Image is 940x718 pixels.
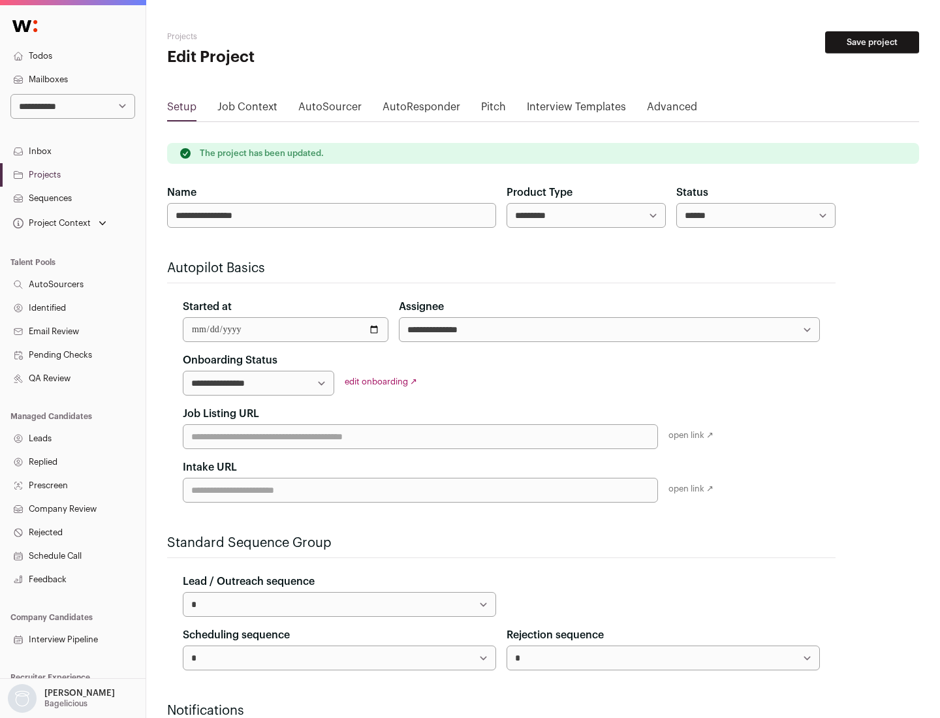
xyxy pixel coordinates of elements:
a: Advanced [647,99,697,120]
label: Scheduling sequence [183,627,290,643]
a: AutoSourcer [298,99,362,120]
p: The project has been updated. [200,148,324,159]
label: Started at [183,299,232,315]
a: Setup [167,99,196,120]
label: Product Type [507,185,572,200]
label: Intake URL [183,460,237,475]
h1: Edit Project [167,47,418,68]
label: Assignee [399,299,444,315]
p: Bagelicious [44,698,87,709]
a: Pitch [481,99,506,120]
label: Rejection sequence [507,627,604,643]
a: AutoResponder [383,99,460,120]
button: Open dropdown [5,684,117,713]
a: Interview Templates [527,99,626,120]
img: nopic.png [8,684,37,713]
button: Open dropdown [10,214,109,232]
p: [PERSON_NAME] [44,688,115,698]
label: Name [167,185,196,200]
h2: Standard Sequence Group [167,534,836,552]
a: Job Context [217,99,277,120]
label: Lead / Outreach sequence [183,574,315,589]
div: Project Context [10,218,91,228]
label: Job Listing URL [183,406,259,422]
h2: Autopilot Basics [167,259,836,277]
a: edit onboarding ↗ [345,377,417,386]
button: Save project [825,31,919,54]
h2: Projects [167,31,418,42]
label: Status [676,185,708,200]
label: Onboarding Status [183,352,277,368]
img: Wellfound [5,13,44,39]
